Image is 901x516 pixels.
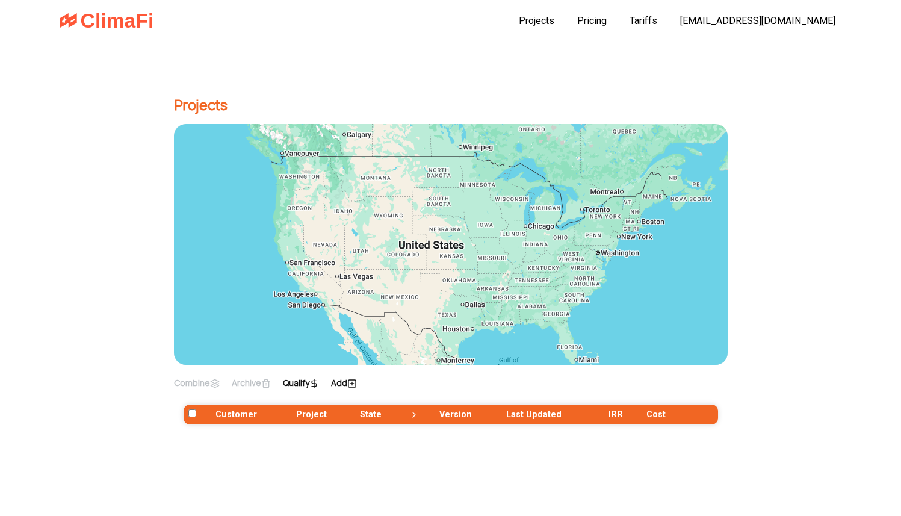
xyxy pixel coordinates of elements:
span: Toggle All Rows Expanded [409,409,419,420]
a: Tariffs [630,15,657,26]
th: Toggle SortBy [501,405,604,424]
label: Archive [232,377,271,389]
th: Toggle SortBy [687,405,702,424]
label: Qualify [283,377,319,389]
th: Toggle SortBy [604,405,642,424]
th: Toggle SortBy [702,405,717,424]
a: [EMAIL_ADDRESS][DOMAIN_NAME] [680,15,835,26]
th: Toggle SortBy [642,405,687,424]
input: Toggle All Rows Selected [188,409,196,417]
label: Add [331,377,357,389]
th: Toggle SortBy [291,405,355,424]
label: Combine [174,377,220,389]
a: Pricing [577,15,607,26]
img: ClimaFi [60,11,153,30]
a: Projects [519,15,554,26]
span: Projects [174,95,728,114]
th: Toggle SortBy [355,405,404,424]
th: Toggle SortBy [435,405,501,424]
th: Toggle SortBy [211,405,291,424]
